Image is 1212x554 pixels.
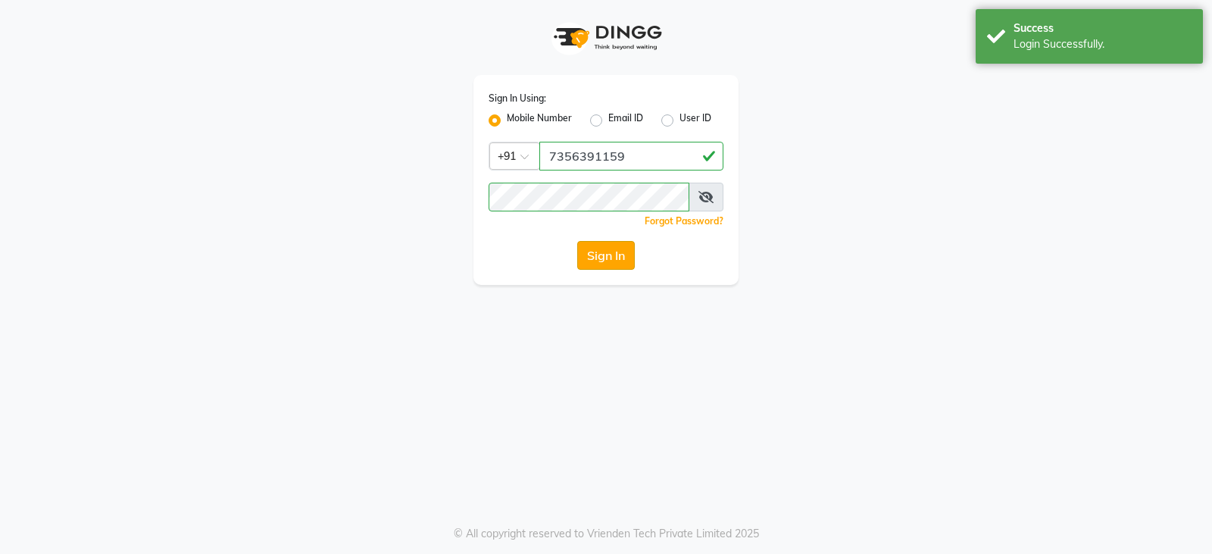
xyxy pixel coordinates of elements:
[539,142,723,171] input: Username
[1014,20,1192,36] div: Success
[577,241,635,270] button: Sign In
[679,111,711,130] label: User ID
[545,15,667,60] img: logo1.svg
[645,215,723,227] a: Forgot Password?
[507,111,572,130] label: Mobile Number
[489,92,546,105] label: Sign In Using:
[1014,36,1192,52] div: Login Successfully.
[489,183,689,211] input: Username
[608,111,643,130] label: Email ID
